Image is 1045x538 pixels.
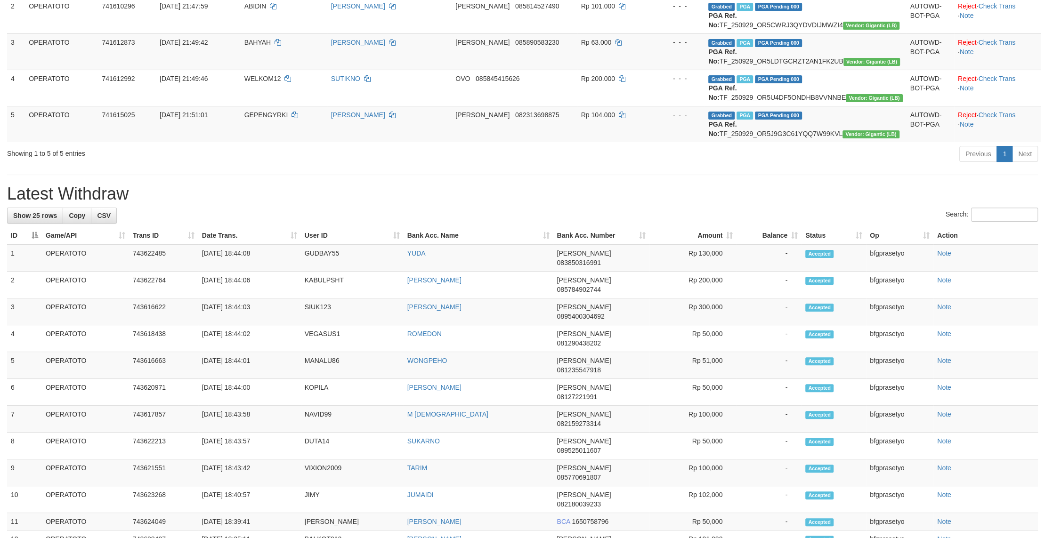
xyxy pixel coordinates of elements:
span: Vendor URL: https://dashboard.q2checkout.com/secure [842,130,899,138]
td: [DATE] 18:44:01 [198,352,301,379]
td: DUTA14 [301,433,404,459]
span: Grabbed [708,112,735,120]
a: Note [960,48,974,56]
td: OPERATOTO [25,33,98,70]
td: · · [954,33,1041,70]
th: Op: activate to sort column ascending [866,227,933,244]
td: Rp 50,000 [649,513,737,530]
td: OPERATOTO [25,70,98,106]
td: VIXION2009 [301,459,404,486]
td: SIUK123 [301,298,404,325]
td: [DATE] 18:44:06 [198,272,301,298]
td: - [737,406,802,433]
span: Marked by bfgmia [737,112,753,120]
span: BCA [557,518,570,525]
a: ROMEDON [407,330,442,337]
span: [DATE] 21:47:59 [160,2,208,10]
span: Copy 08127221991 to clipboard [557,393,597,401]
td: - [737,459,802,486]
span: Copy 089525011607 to clipboard [557,447,600,454]
span: Copy 081235547918 to clipboard [557,366,600,374]
span: Rp 104.000 [581,111,615,119]
span: OVO [455,75,470,82]
td: Rp 100,000 [649,459,737,486]
span: Copy 082180039233 to clipboard [557,500,600,508]
td: OPERATOTO [25,106,98,142]
a: TARIM [407,464,428,472]
td: bfgprasetyo [866,379,933,406]
td: NAVID99 [301,406,404,433]
a: [PERSON_NAME] [331,2,385,10]
span: [PERSON_NAME] [557,410,611,418]
a: Check Trans [978,2,1015,10]
span: [DATE] 21:49:42 [160,39,208,46]
a: YUDA [407,249,426,257]
span: PGA Pending [755,75,802,83]
span: [PERSON_NAME] [557,384,611,391]
span: PGA Pending [755,39,802,47]
th: Bank Acc. Name: activate to sort column ascending [404,227,553,244]
h1: Latest Withdraw [7,185,1038,203]
input: Search: [971,208,1038,222]
td: JIMY [301,486,404,513]
span: Copy 082159273314 to clipboard [557,420,600,427]
span: ABIDIN [244,2,267,10]
td: 3 [7,33,25,70]
span: WELKOM12 [244,75,281,82]
span: Vendor URL: https://dashboard.q2checkout.com/secure [843,22,900,30]
td: Rp 50,000 [649,379,737,406]
span: Rp 101.000 [581,2,615,10]
span: GEPENGYRKI [244,111,288,119]
span: 741612873 [102,39,135,46]
span: [PERSON_NAME] [455,39,510,46]
td: · · [954,106,1041,142]
span: [PERSON_NAME] [557,357,611,364]
span: Copy 085890583230 to clipboard [515,39,559,46]
td: GUDBAY55 [301,244,404,272]
label: Search: [946,208,1038,222]
span: Marked by bfgmia [737,39,753,47]
a: Note [960,84,974,92]
td: [DATE] 18:44:03 [198,298,301,325]
span: Accepted [805,438,834,446]
span: 741610296 [102,2,135,10]
a: [PERSON_NAME] [331,39,385,46]
a: Note [937,357,951,364]
th: Status: activate to sort column ascending [802,227,866,244]
a: Note [937,437,951,445]
td: bfgprasetyo [866,513,933,530]
a: 1 [996,146,1013,162]
span: Copy 081290438202 to clipboard [557,339,600,347]
span: [PERSON_NAME] [557,437,611,445]
td: - [737,272,802,298]
a: Reject [958,111,977,119]
a: Reject [958,75,977,82]
a: Note [937,518,951,525]
td: AUTOWD-BOT-PGA [907,106,954,142]
a: Next [1012,146,1038,162]
td: [DATE] 18:44:02 [198,325,301,352]
td: - [737,486,802,513]
div: - - - [654,38,701,47]
span: Rp 63.000 [581,39,612,46]
td: [DATE] 18:39:41 [198,513,301,530]
td: [DATE] 18:43:57 [198,433,301,459]
span: [PERSON_NAME] [455,2,510,10]
th: Bank Acc. Number: activate to sort column ascending [553,227,649,244]
a: Note [960,12,974,19]
th: Balance: activate to sort column ascending [737,227,802,244]
td: Rp 50,000 [649,433,737,459]
span: [PERSON_NAME] [557,276,611,284]
a: [PERSON_NAME] [407,384,462,391]
th: User ID: activate to sort column ascending [301,227,404,244]
span: Marked by bfgmia [737,3,753,11]
a: [PERSON_NAME] [407,276,462,284]
span: Copy 085845415626 to clipboard [476,75,519,82]
a: SUKARNO [407,437,440,445]
td: bfgprasetyo [866,325,933,352]
td: AUTOWD-BOT-PGA [907,33,954,70]
span: 741615025 [102,111,135,119]
a: Note [937,491,951,498]
a: Note [937,303,951,311]
div: Showing 1 to 5 of 5 entries [7,145,429,158]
